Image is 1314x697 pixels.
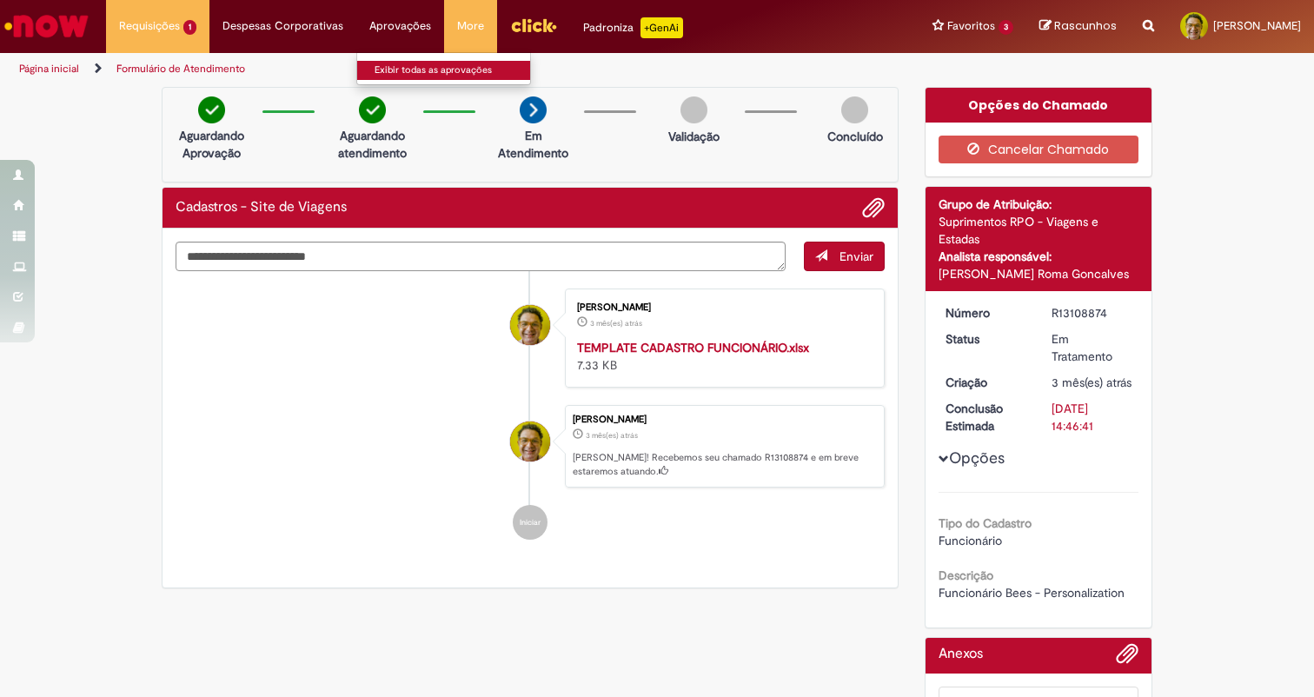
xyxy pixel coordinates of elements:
img: ServiceNow [2,9,91,43]
div: Alexey Honorio Rodrigues [510,305,550,345]
time: 29/05/2025 10:46:15 [590,318,642,329]
a: Rascunhos [1039,18,1117,35]
img: img-circle-grey.png [841,96,868,123]
a: Exibir todas as aprovações [357,61,548,80]
span: Rascunhos [1054,17,1117,34]
dt: Número [932,304,1039,322]
p: Aguardando Aprovação [169,127,254,162]
p: +GenAi [640,17,683,38]
span: 3 mês(es) atrás [586,430,638,441]
p: Concluído [827,128,883,145]
div: Analista responsável: [939,248,1139,265]
time: 29/05/2025 10:46:37 [586,430,638,441]
a: TEMPLATE CADASTRO FUNCIONÁRIO.xlsx [577,340,809,355]
div: [PERSON_NAME] [573,415,875,425]
dt: Status [932,330,1039,348]
img: check-circle-green.png [359,96,386,123]
dt: Conclusão Estimada [932,400,1039,435]
div: Opções do Chamado [926,88,1152,123]
button: Cancelar Chamado [939,136,1139,163]
ul: Histórico de tíquete [176,271,885,558]
span: More [457,17,484,35]
li: Alexey Honorio Rodrigues [176,405,885,488]
img: arrow-next.png [520,96,547,123]
img: click_logo_yellow_360x200.png [510,12,557,38]
p: Validação [668,128,720,145]
span: Funcionário Bees - Personalization [939,585,1125,601]
b: Descrição [939,568,993,583]
time: 29/05/2025 10:46:37 [1052,375,1131,390]
span: Enviar [839,249,873,264]
span: Funcionário [939,533,1002,548]
button: Enviar [804,242,885,271]
div: Suprimentos RPO - Viagens e Estadas [939,213,1139,248]
span: Despesas Corporativas [222,17,343,35]
a: Página inicial [19,62,79,76]
button: Adicionar anexos [1116,642,1138,674]
div: [PERSON_NAME] Roma Goncalves [939,265,1139,282]
span: 3 [999,20,1013,35]
div: Alexey Honorio Rodrigues [510,422,550,461]
div: Em Tratamento [1052,330,1132,365]
div: Padroniza [583,17,683,38]
div: [DATE] 14:46:41 [1052,400,1132,435]
span: [PERSON_NAME] [1213,18,1301,33]
span: 1 [183,20,196,35]
a: Formulário de Atendimento [116,62,245,76]
ul: Aprovações [356,52,531,85]
button: Adicionar anexos [862,196,885,219]
img: img-circle-grey.png [680,96,707,123]
div: R13108874 [1052,304,1132,322]
h2: Anexos [939,647,983,662]
img: check-circle-green.png [198,96,225,123]
p: [PERSON_NAME]! Recebemos seu chamado R13108874 e em breve estaremos atuando. [573,451,875,478]
b: Tipo do Cadastro [939,515,1032,531]
div: [PERSON_NAME] [577,302,866,313]
span: 3 mês(es) atrás [590,318,642,329]
h2: Cadastros - Site de Viagens Histórico de tíquete [176,200,347,216]
p: Em Atendimento [491,127,575,162]
span: Favoritos [947,17,995,35]
ul: Trilhas de página [13,53,863,85]
div: 29/05/2025 10:46:37 [1052,374,1132,391]
span: Aprovações [369,17,431,35]
div: Grupo de Atribuição: [939,196,1139,213]
p: Aguardando atendimento [330,127,415,162]
span: Requisições [119,17,180,35]
div: 7.33 KB [577,339,866,374]
textarea: Digite sua mensagem aqui... [176,242,786,271]
span: 3 mês(es) atrás [1052,375,1131,390]
dt: Criação [932,374,1039,391]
